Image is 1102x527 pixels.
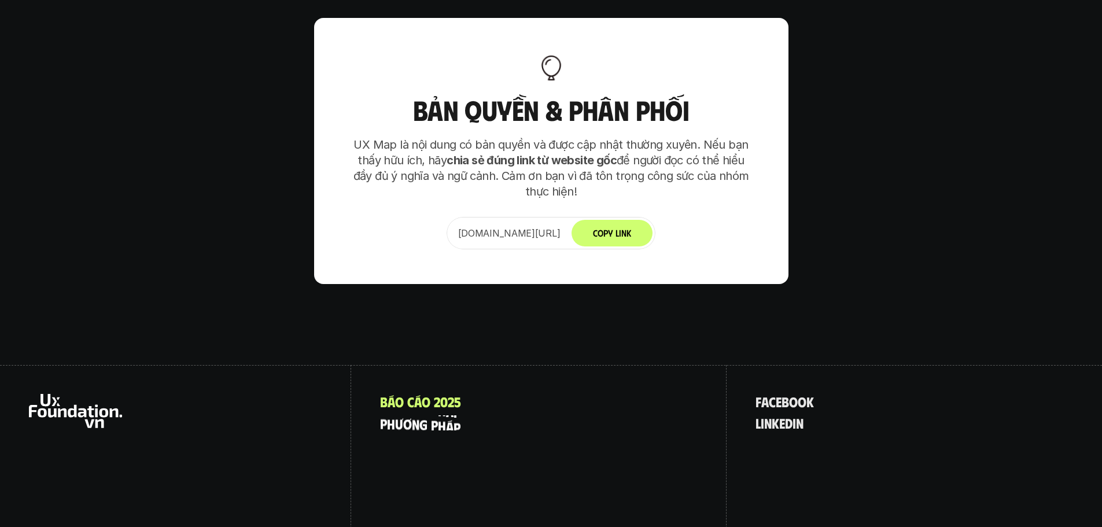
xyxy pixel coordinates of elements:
[755,394,814,409] a: facebook
[806,394,814,409] span: k
[407,394,414,409] span: c
[395,394,404,409] span: o
[755,415,804,430] a: linkedin
[454,404,460,419] span: p
[380,415,460,430] a: phươngpháp
[789,394,798,409] span: o
[793,415,796,430] span: i
[380,394,461,409] a: Báocáo2025
[388,394,395,409] span: á
[434,394,440,409] span: 2
[755,394,761,409] span: f
[447,153,617,167] strong: chia sẻ đúng link từ website gốc
[431,402,438,417] span: p
[438,403,446,418] span: h
[779,415,785,430] span: e
[403,401,412,416] span: ơ
[761,394,769,409] span: a
[796,415,804,430] span: n
[422,394,430,409] span: o
[772,415,779,430] span: k
[572,220,653,246] button: Copy Link
[380,394,388,409] span: B
[349,95,754,126] h3: Bản quyền & Phân phối
[776,394,782,409] span: e
[446,403,454,418] span: á
[769,394,776,409] span: c
[448,394,454,409] span: 2
[419,401,427,417] span: g
[454,394,461,409] span: 5
[764,415,772,430] span: n
[798,394,806,409] span: o
[387,400,395,415] span: h
[349,137,754,200] p: UX Map là nội dung có bản quyền và được cập nhật thường xuyên. Nếu bạn thấy hữu ích, hãy để người...
[414,394,422,409] span: á
[785,415,793,430] span: d
[761,415,764,430] span: i
[755,415,761,430] span: l
[458,226,561,240] p: [DOMAIN_NAME][URL]
[440,394,448,409] span: 0
[380,400,387,415] span: p
[395,400,403,415] span: ư
[782,394,789,409] span: b
[412,401,419,416] span: n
